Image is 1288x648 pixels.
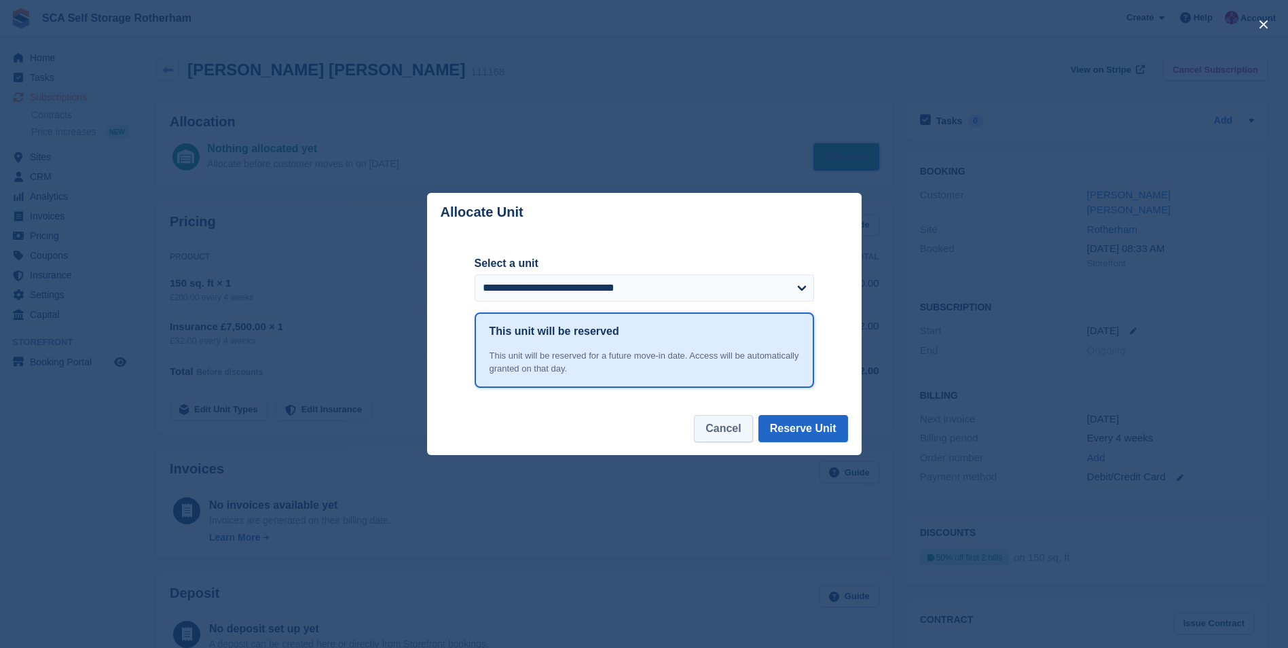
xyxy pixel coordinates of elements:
[1253,14,1274,35] button: close
[490,349,799,376] div: This unit will be reserved for a future move-in date. Access will be automatically granted on tha...
[475,255,814,272] label: Select a unit
[694,415,752,442] button: Cancel
[758,415,848,442] button: Reserve Unit
[441,204,523,220] p: Allocate Unit
[490,323,619,340] h1: This unit will be reserved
